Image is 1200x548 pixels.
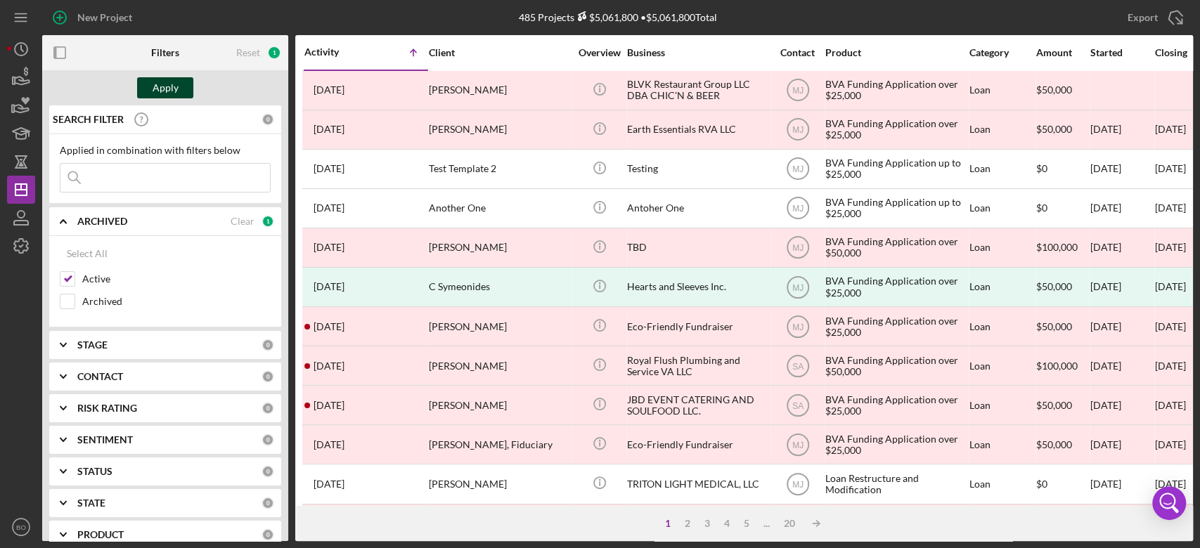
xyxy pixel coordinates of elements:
[1036,111,1089,148] div: $50,000
[1036,465,1089,502] div: $0
[792,440,804,450] text: MJ
[969,347,1035,384] div: Loan
[1036,72,1089,109] div: $50,000
[60,145,271,156] div: Applied in combination with filters below
[314,124,344,135] time: 2023-08-25 17:06
[969,229,1035,266] div: Loan
[429,150,569,188] div: Test Template 2
[1090,347,1154,384] div: [DATE]
[1090,47,1154,58] div: Started
[1090,386,1154,424] div: [DATE]
[262,465,274,478] div: 0
[737,518,756,529] div: 5
[1155,241,1186,253] time: [DATE]
[429,308,569,345] div: [PERSON_NAME]
[1155,360,1186,372] time: [DATE]
[429,268,569,306] div: C Symeonides
[314,439,344,450] time: 2023-11-06 15:40
[153,77,179,98] div: Apply
[1036,505,1089,542] div: $75,000
[792,164,804,174] text: MJ
[771,47,824,58] div: Contact
[792,322,804,332] text: MJ
[314,478,344,490] time: 2023-11-11 17:59
[756,518,777,529] div: ...
[429,72,569,109] div: [PERSON_NAME]
[1036,162,1047,174] span: $0
[304,46,366,58] div: Activity
[825,47,966,58] div: Product
[262,215,274,228] div: 1
[627,268,768,306] div: Hearts and Sleeves Inc.
[236,47,260,58] div: Reset
[67,240,108,268] div: Select All
[825,347,966,384] div: BVA Funding Application over $50,000
[314,360,344,372] time: 2023-10-14 22:24
[429,229,569,266] div: [PERSON_NAME]
[429,190,569,227] div: Another One
[825,150,966,188] div: BVA Funding Application up to $25,000
[627,308,768,345] div: Eco-Friendly Fundraiser
[825,505,966,542] div: BVA Funding Application over $50,000
[1090,150,1154,188] div: [DATE]
[137,77,193,98] button: Apply
[1155,320,1186,332] time: [DATE]
[1036,47,1089,58] div: Amount
[825,268,966,306] div: BVA Funding Application over $25,000
[151,47,179,58] b: Filters
[627,190,768,227] div: Antoher One
[658,518,678,529] div: 1
[1090,308,1154,345] div: [DATE]
[825,111,966,148] div: BVA Funding Application over $25,000
[792,204,804,214] text: MJ
[231,216,254,227] div: Clear
[77,529,124,540] b: PRODUCT
[627,72,768,109] div: BLVK Restaurant Group LLC DBA CHIC'N & BEER
[792,243,804,253] text: MJ
[627,465,768,502] div: TRITON LIGHT MEDICAL, LLC
[314,84,344,96] time: 2023-07-07 16:52
[1155,202,1186,214] time: [DATE]
[969,426,1035,463] div: Loan
[1155,478,1186,490] time: [DATE]
[792,480,804,490] text: MJ
[77,4,132,32] div: New Project
[697,518,717,529] div: 3
[1090,190,1154,227] div: [DATE]
[262,402,274,415] div: 0
[792,400,803,410] text: SA
[627,47,768,58] div: Business
[825,308,966,345] div: BVA Funding Application over $25,000
[262,370,274,383] div: 0
[1155,399,1186,411] time: [DATE]
[792,125,804,135] text: MJ
[627,111,768,148] div: Earth Essentials RVA LLC
[969,111,1035,148] div: Loan
[429,347,569,384] div: [PERSON_NAME]
[969,308,1035,345] div: Loan
[969,505,1035,542] div: Loan
[77,371,123,382] b: CONTACT
[314,202,344,214] time: 2023-08-31 16:07
[16,523,26,531] text: BO
[77,216,127,227] b: ARCHIVED
[1155,281,1186,292] div: [DATE]
[1036,268,1089,306] div: $50,000
[573,47,626,58] div: Overview
[627,426,768,463] div: Eco-Friendly Fundraiser
[262,339,274,351] div: 0
[314,321,344,332] time: 2023-10-11 22:01
[1036,386,1089,424] div: $50,000
[267,46,281,60] div: 1
[825,229,966,266] div: BVA Funding Application over $50,000
[429,505,569,542] div: [PERSON_NAME]
[1090,229,1154,266] div: [DATE]
[792,282,804,292] text: MJ
[262,433,274,446] div: 0
[1090,426,1154,463] div: [DATE]
[1152,486,1186,520] div: Open Intercom Messenger
[574,11,638,23] div: $5,061,800
[42,4,146,32] button: New Project
[429,386,569,424] div: [PERSON_NAME]
[1155,438,1186,450] time: [DATE]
